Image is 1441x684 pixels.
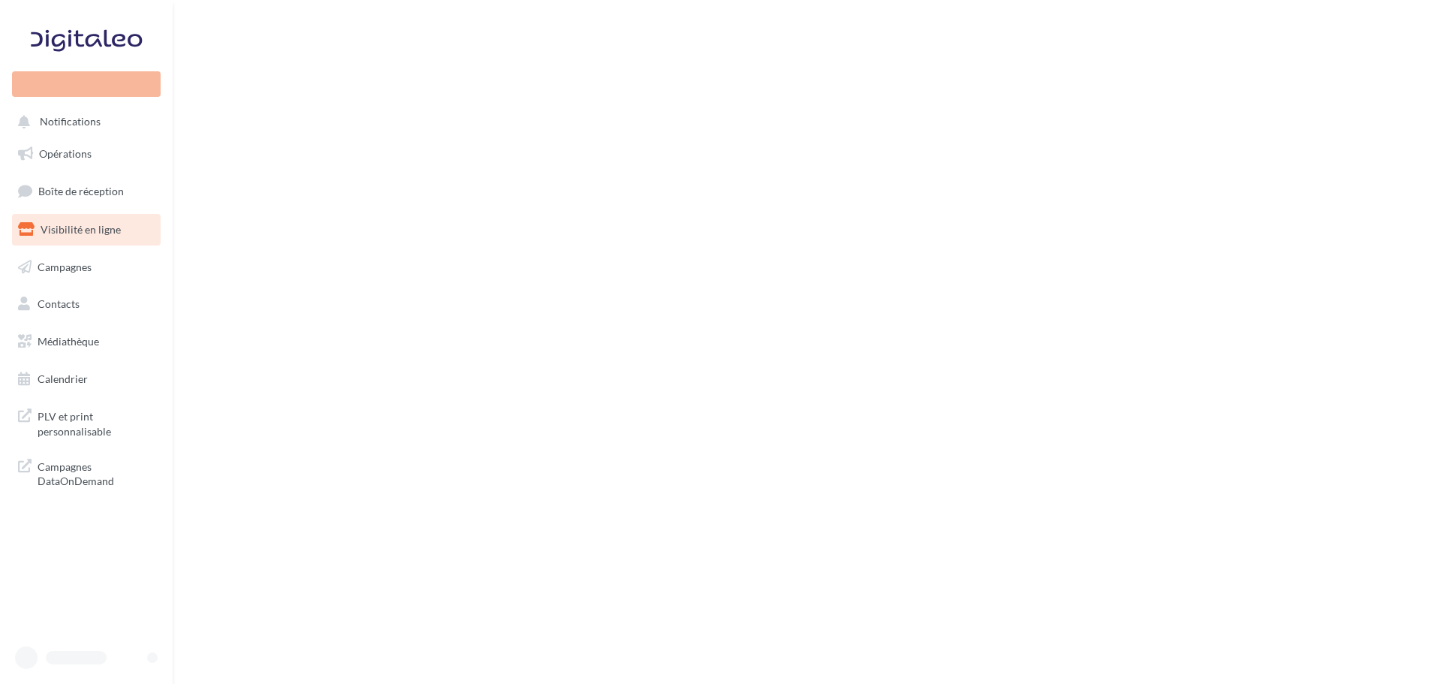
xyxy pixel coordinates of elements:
span: Visibilité en ligne [41,223,121,236]
span: Campagnes DataOnDemand [38,457,155,489]
span: Calendrier [38,372,88,385]
a: Opérations [9,138,164,170]
a: Campagnes DataOnDemand [9,450,164,495]
a: Campagnes [9,252,164,283]
a: Visibilité en ligne [9,214,164,246]
a: Contacts [9,288,164,320]
a: Boîte de réception [9,175,164,207]
a: Calendrier [9,363,164,395]
span: PLV et print personnalisable [38,406,155,438]
span: Médiathèque [38,335,99,348]
a: PLV et print personnalisable [9,400,164,444]
span: Boîte de réception [38,185,124,197]
span: Opérations [39,147,92,160]
span: Contacts [38,297,80,310]
a: Médiathèque [9,326,164,357]
span: Campagnes [38,260,92,273]
div: Nouvelle campagne [12,71,161,97]
span: Notifications [40,116,101,128]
